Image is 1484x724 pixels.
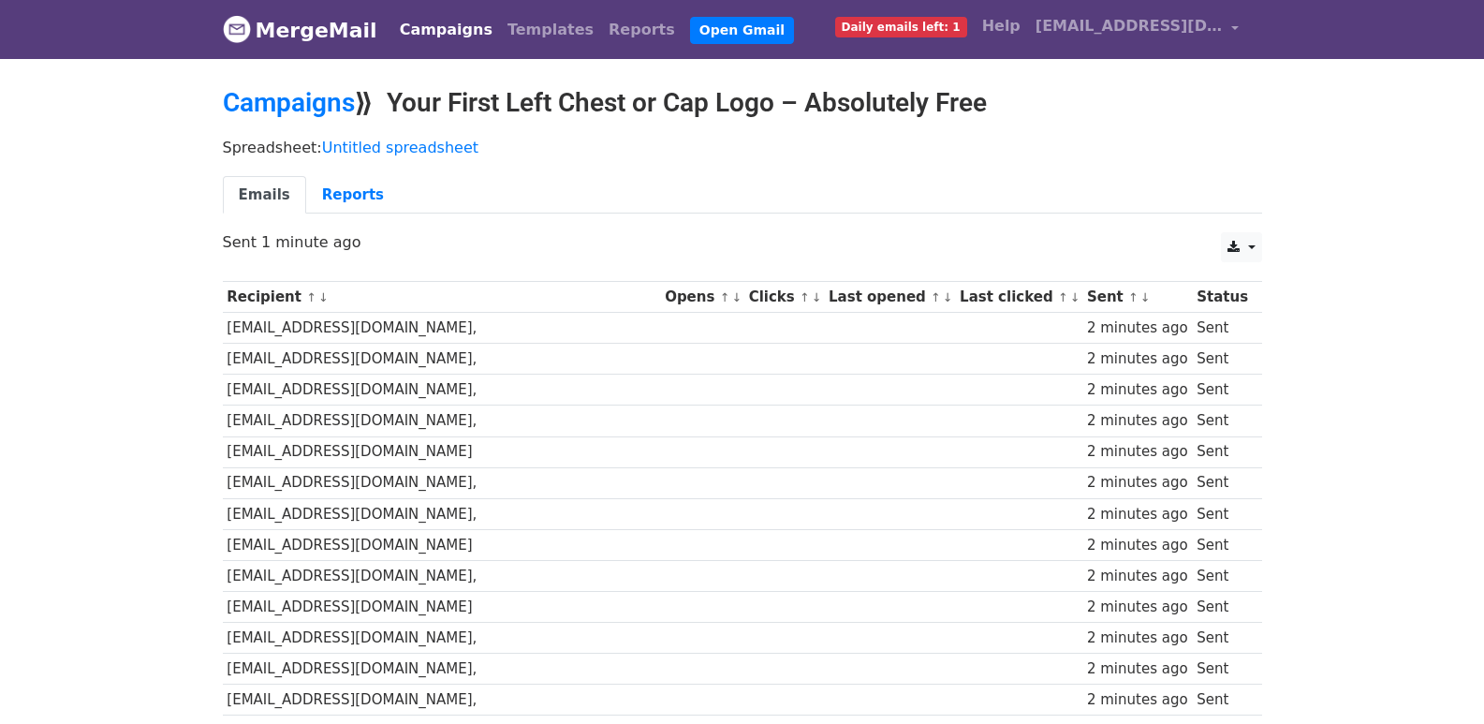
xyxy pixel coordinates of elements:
[318,290,329,304] a: ↓
[1087,472,1188,494] div: 2 minutes ago
[1087,597,1188,618] div: 2 minutes ago
[322,139,478,156] a: Untitled spreadsheet
[392,11,500,49] a: Campaigns
[1028,7,1247,52] a: [EMAIL_ADDRESS][DOMAIN_NAME]
[223,406,661,436] td: [EMAIL_ADDRESS][DOMAIN_NAME],
[223,138,1262,157] p: Spreadsheet:
[306,290,316,304] a: ↑
[955,282,1082,313] th: Last clicked
[812,290,822,304] a: ↓
[744,282,824,313] th: Clicks
[1087,441,1188,463] div: 2 minutes ago
[1192,529,1252,560] td: Sent
[1192,436,1252,467] td: Sent
[1036,15,1223,37] span: [EMAIL_ADDRESS][DOMAIN_NAME]
[1087,318,1188,339] div: 2 minutes ago
[223,436,661,467] td: [EMAIL_ADDRESS][DOMAIN_NAME]
[835,17,967,37] span: Daily emails left: 1
[223,654,661,685] td: [EMAIL_ADDRESS][DOMAIN_NAME],
[223,87,1262,119] h2: ⟫ Your First Left Chest or Cap Logo – Absolutely Free
[943,290,953,304] a: ↓
[223,10,377,50] a: MergeMail
[800,290,810,304] a: ↑
[1087,379,1188,401] div: 2 minutes ago
[1070,290,1080,304] a: ↓
[223,529,661,560] td: [EMAIL_ADDRESS][DOMAIN_NAME]
[601,11,683,49] a: Reports
[1087,348,1188,370] div: 2 minutes ago
[1192,344,1252,375] td: Sent
[306,176,400,214] a: Reports
[1087,658,1188,680] div: 2 minutes ago
[1128,290,1139,304] a: ↑
[223,232,1262,252] p: Sent 1 minute ago
[223,87,355,118] a: Campaigns
[1087,504,1188,525] div: 2 minutes ago
[223,498,661,529] td: [EMAIL_ADDRESS][DOMAIN_NAME],
[1087,535,1188,556] div: 2 minutes ago
[223,685,661,716] td: [EMAIL_ADDRESS][DOMAIN_NAME],
[1058,290,1068,304] a: ↑
[1192,623,1252,654] td: Sent
[1192,406,1252,436] td: Sent
[223,313,661,344] td: [EMAIL_ADDRESS][DOMAIN_NAME],
[1192,685,1252,716] td: Sent
[1192,560,1252,591] td: Sent
[1087,689,1188,711] div: 2 minutes ago
[828,7,975,45] a: Daily emails left: 1
[975,7,1028,45] a: Help
[223,15,251,43] img: MergeMail logo
[660,282,744,313] th: Opens
[1192,467,1252,498] td: Sent
[931,290,941,304] a: ↑
[1140,290,1151,304] a: ↓
[223,592,661,623] td: [EMAIL_ADDRESS][DOMAIN_NAME]
[1087,410,1188,432] div: 2 minutes ago
[1192,313,1252,344] td: Sent
[1082,282,1192,313] th: Sent
[731,290,742,304] a: ↓
[223,467,661,498] td: [EMAIL_ADDRESS][DOMAIN_NAME],
[223,176,306,214] a: Emails
[223,344,661,375] td: [EMAIL_ADDRESS][DOMAIN_NAME],
[1087,628,1188,649] div: 2 minutes ago
[1192,498,1252,529] td: Sent
[223,282,661,313] th: Recipient
[720,290,730,304] a: ↑
[223,560,661,591] td: [EMAIL_ADDRESS][DOMAIN_NAME],
[1087,566,1188,587] div: 2 minutes ago
[223,375,661,406] td: [EMAIL_ADDRESS][DOMAIN_NAME],
[1192,375,1252,406] td: Sent
[1192,282,1252,313] th: Status
[824,282,955,313] th: Last opened
[1192,654,1252,685] td: Sent
[223,623,661,654] td: [EMAIL_ADDRESS][DOMAIN_NAME],
[690,17,794,44] a: Open Gmail
[500,11,601,49] a: Templates
[1192,592,1252,623] td: Sent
